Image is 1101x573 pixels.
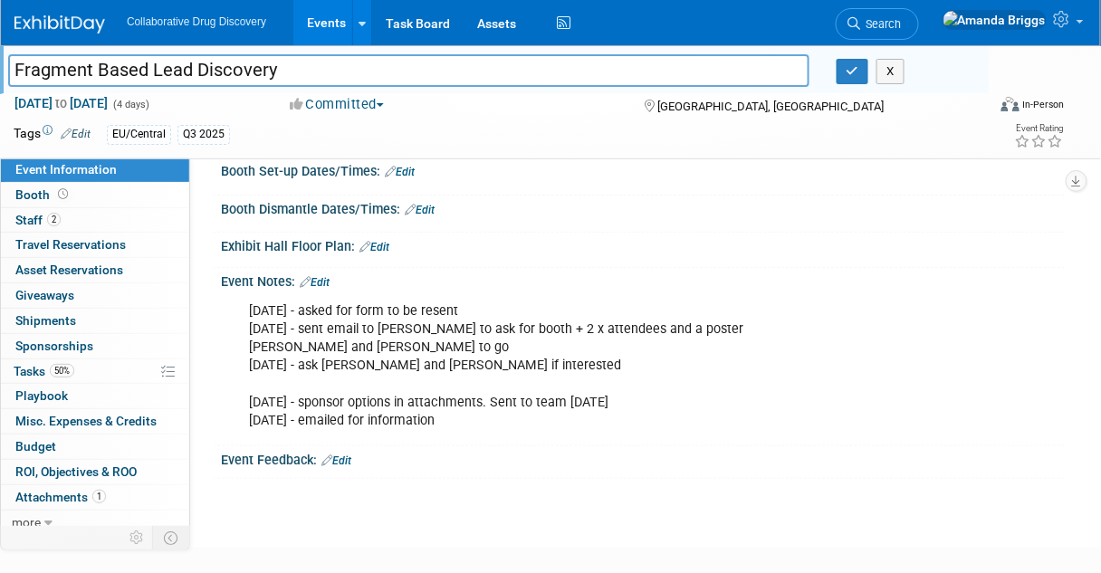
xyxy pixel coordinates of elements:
[658,100,885,113] span: [GEOGRAPHIC_DATA], [GEOGRAPHIC_DATA]
[177,125,230,144] div: Q3 2025
[405,204,435,216] a: Edit
[876,59,905,84] button: X
[15,288,74,302] span: Giveaways
[221,196,1065,219] div: Booth Dismantle Dates/Times:
[127,15,266,28] span: Collaborative Drug Discovery
[943,10,1047,30] img: Amanda Briggs
[15,162,117,177] span: Event Information
[14,364,74,378] span: Tasks
[14,95,109,111] span: [DATE] [DATE]
[860,17,902,31] span: Search
[153,526,190,549] td: Toggle Event Tabs
[12,515,41,530] span: more
[15,339,93,353] span: Sponsorships
[1,183,189,207] a: Booth
[107,125,171,144] div: EU/Central
[1,460,189,484] a: ROI, Objectives & ROO
[14,15,105,33] img: ExhibitDay
[836,8,919,40] a: Search
[913,94,1066,121] div: Event Format
[1015,124,1064,133] div: Event Rating
[15,213,61,227] span: Staff
[14,124,91,145] td: Tags
[1001,97,1020,111] img: Format-Inperson.png
[15,439,56,454] span: Budget
[1,233,189,257] a: Travel Reservations
[15,263,123,277] span: Asset Reservations
[53,96,70,110] span: to
[221,268,1065,291] div: Event Notes:
[111,99,149,110] span: (4 days)
[15,187,72,202] span: Booth
[221,446,1065,470] div: Event Feedback:
[221,158,1065,181] div: Booth Set-up Dates/Times:
[1,435,189,459] a: Budget
[15,464,137,479] span: ROI, Objectives & ROO
[321,454,351,467] a: Edit
[1,283,189,308] a: Giveaways
[300,276,330,289] a: Edit
[1,511,189,535] a: more
[221,233,1065,256] div: Exhibit Hall Floor Plan:
[1,258,189,282] a: Asset Reservations
[1022,98,1065,111] div: In-Person
[1,359,189,384] a: Tasks50%
[1,384,189,408] a: Playbook
[47,213,61,226] span: 2
[61,128,91,140] a: Edit
[15,313,76,328] span: Shipments
[15,490,106,504] span: Attachments
[1,208,189,233] a: Staff2
[121,526,153,549] td: Personalize Event Tab Strip
[15,388,68,403] span: Playbook
[92,490,106,503] span: 1
[1,309,189,333] a: Shipments
[1,158,189,182] a: Event Information
[15,237,126,252] span: Travel Reservations
[50,364,74,377] span: 50%
[385,166,415,178] a: Edit
[236,293,896,439] div: [DATE] - asked for form to be resent [DATE] - sent email to [PERSON_NAME] to ask for booth + 2 x ...
[359,241,389,253] a: Edit
[1,485,189,510] a: Attachments1
[15,414,157,428] span: Misc. Expenses & Credits
[1,409,189,434] a: Misc. Expenses & Credits
[54,187,72,201] span: Booth not reserved yet
[283,95,391,114] button: Committed
[1,334,189,358] a: Sponsorships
